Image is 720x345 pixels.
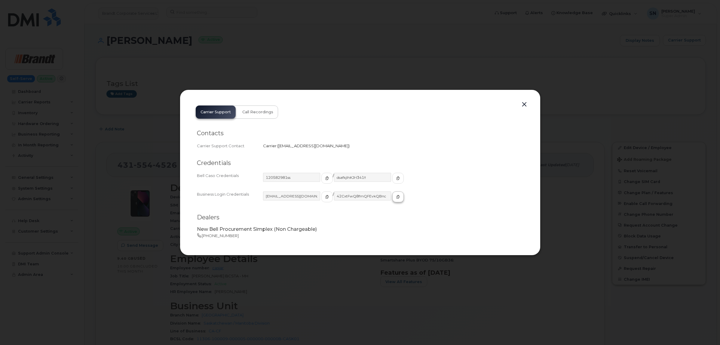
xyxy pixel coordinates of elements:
[263,191,523,208] div: /
[321,191,333,202] button: copy to clipboard
[197,191,263,208] div: Business Login Credentials
[197,143,263,149] div: Carrier Support Contact
[263,143,277,148] span: Carrier
[197,159,523,167] h2: Credentials
[392,173,404,184] button: copy to clipboard
[197,173,263,189] div: Bell Caso Credentials
[242,110,273,114] span: Call Recordings
[263,173,523,189] div: /
[392,191,404,202] button: copy to clipboard
[197,130,523,137] h2: Contacts
[278,143,348,148] span: [EMAIL_ADDRESS][DOMAIN_NAME]
[197,233,523,239] p: [PHONE_NUMBER]
[197,226,523,233] p: New Bell Procurement Simplex (Non Chargeable)
[321,173,333,184] button: copy to clipboard
[197,214,523,221] h2: Dealers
